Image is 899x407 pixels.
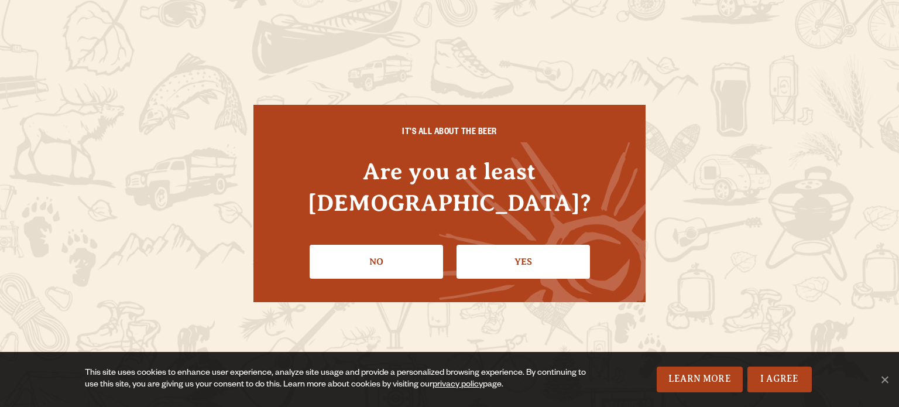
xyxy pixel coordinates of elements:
div: This site uses cookies to enhance user experience, analyze site usage and provide a personalized ... [85,368,589,391]
h6: IT'S ALL ABOUT THE BEER [277,128,622,139]
a: Confirm I'm 21 or older [457,245,590,279]
a: No [310,245,443,279]
a: privacy policy [433,381,483,390]
h4: Are you at least [DEMOGRAPHIC_DATA]? [277,156,622,218]
span: No [879,374,890,385]
a: Learn More [657,367,743,392]
a: I Agree [747,367,812,392]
